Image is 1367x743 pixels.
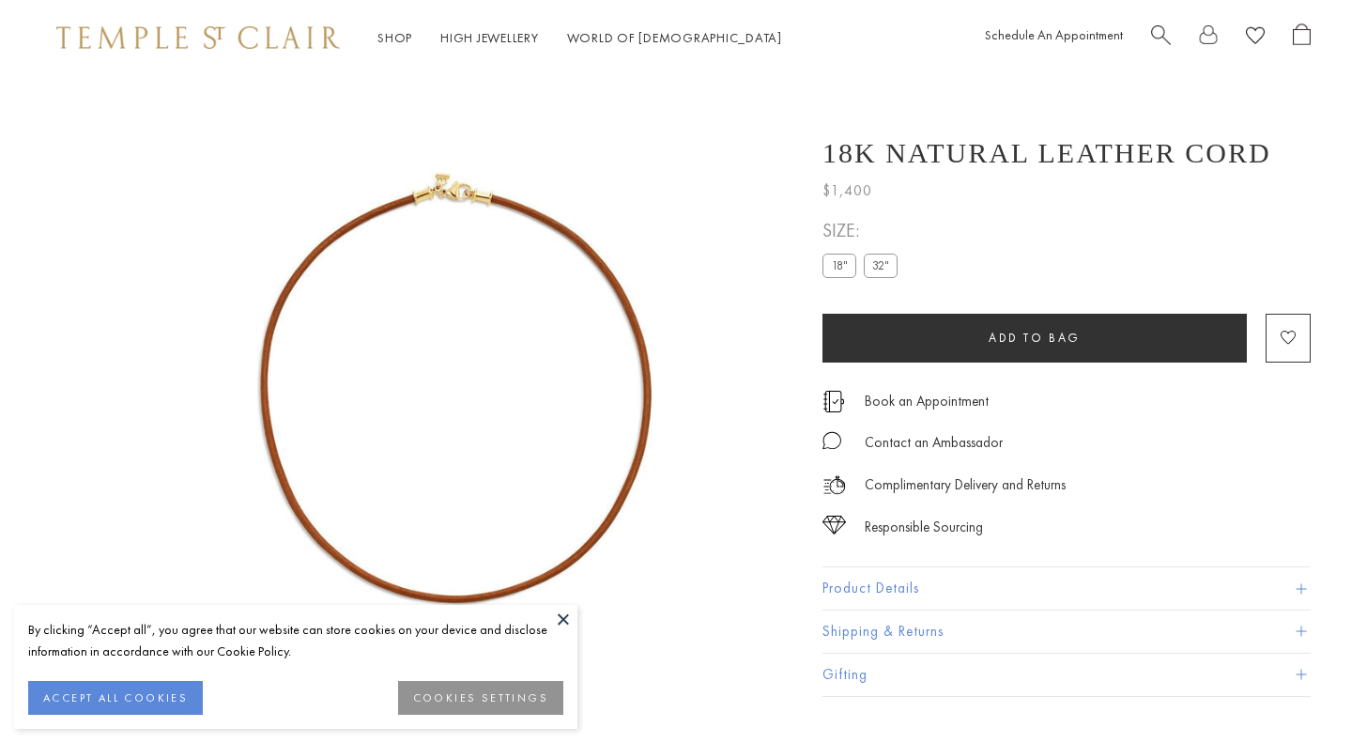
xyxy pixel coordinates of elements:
a: Search [1151,23,1171,53]
button: Add to bag [822,314,1247,363]
div: Contact an Ambassador [865,431,1003,455]
img: Temple St. Clair [56,26,340,49]
a: ShopShop [377,29,412,46]
label: 32" [864,254,898,277]
div: Responsible Sourcing [865,516,983,539]
button: ACCEPT ALL COOKIES [28,681,203,715]
button: Shipping & Returns [822,611,1311,653]
button: Product Details [822,567,1311,610]
iframe: Gorgias live chat messenger [1273,655,1348,724]
a: Schedule An Appointment [985,26,1123,43]
button: COOKIES SETTINGS [398,681,563,715]
img: icon_appointment.svg [822,391,845,412]
a: Book an Appointment [865,391,989,411]
img: icon_sourcing.svg [822,516,846,534]
h1: 18K Natural Leather Cord [822,137,1271,169]
button: Gifting [822,654,1311,696]
img: MessageIcon-01_2.svg [822,431,841,450]
img: icon_delivery.svg [822,473,846,497]
label: 18" [822,254,856,277]
nav: Main navigation [377,26,782,50]
div: By clicking “Accept all”, you agree that our website can store cookies on your device and disclos... [28,619,563,662]
a: World of [DEMOGRAPHIC_DATA]World of [DEMOGRAPHIC_DATA] [567,29,782,46]
span: $1,400 [822,178,872,203]
span: Add to bag [989,330,1081,346]
p: Complimentary Delivery and Returns [865,473,1066,497]
a: High JewelleryHigh Jewellery [440,29,539,46]
a: Open Shopping Bag [1293,23,1311,53]
span: SIZE: [822,215,905,246]
a: View Wishlist [1246,23,1265,53]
